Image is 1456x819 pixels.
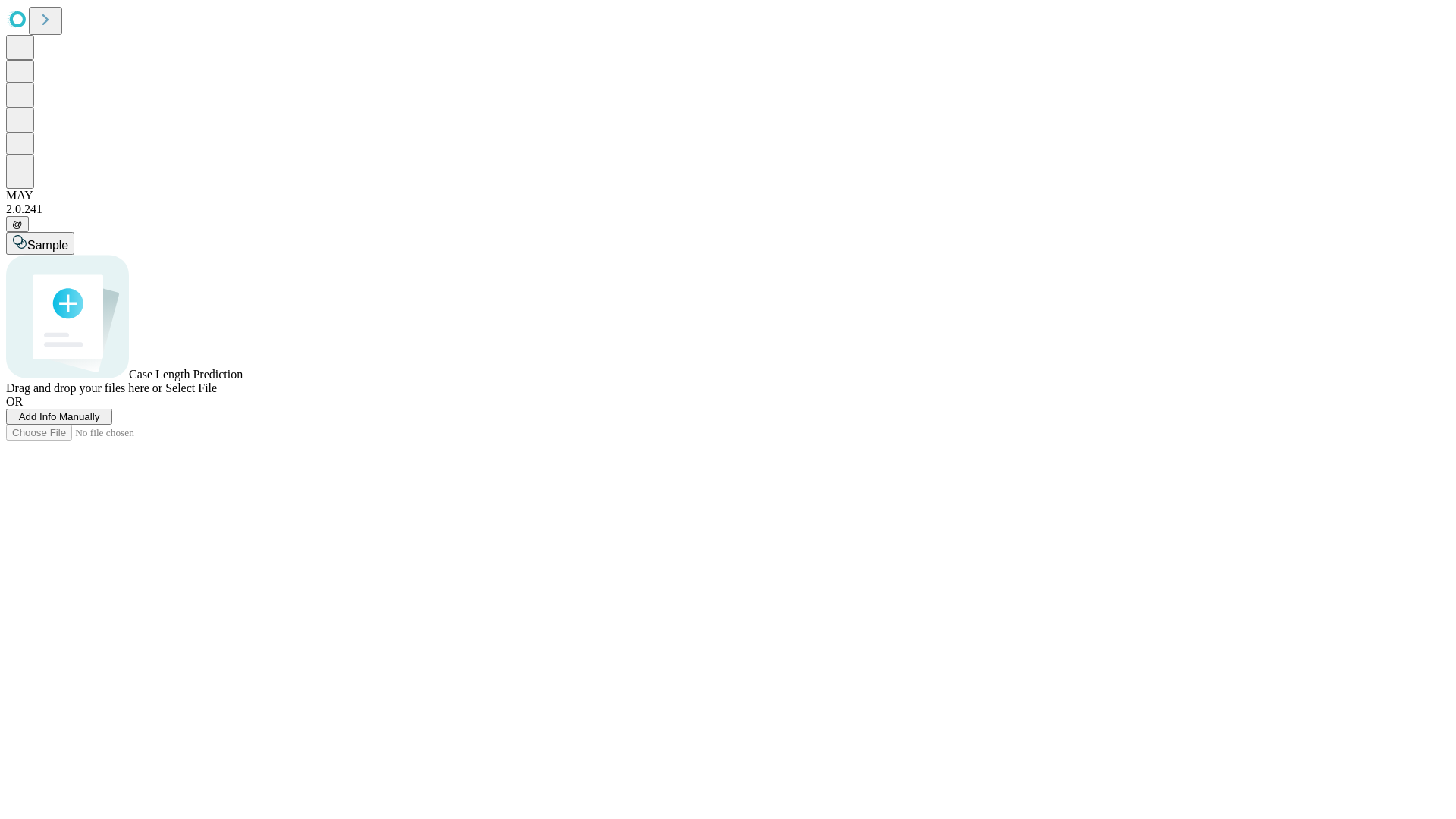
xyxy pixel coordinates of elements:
span: Add Info Manually [19,411,100,422]
div: MAY [6,189,1450,202]
span: @ [12,218,23,230]
div: 2.0.241 [6,202,1450,216]
span: Sample [27,239,68,252]
button: Sample [6,232,74,255]
button: Add Info Manually [6,409,112,425]
span: Case Length Prediction [129,368,243,381]
button: @ [6,216,29,232]
span: Select File [165,381,217,394]
span: Drag and drop your files here or [6,381,162,394]
span: OR [6,395,23,408]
